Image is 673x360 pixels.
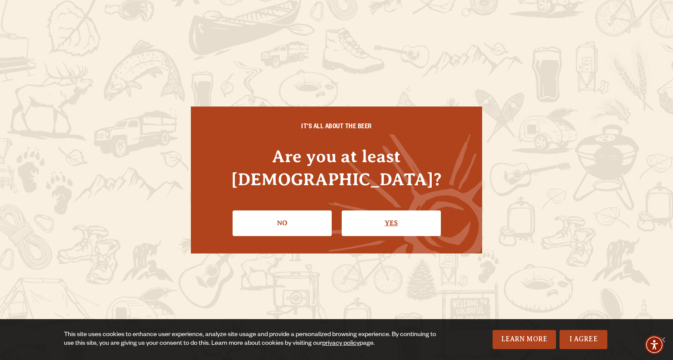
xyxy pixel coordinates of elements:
[645,335,664,354] div: Accessibility Menu
[208,145,465,191] h4: Are you at least [DEMOGRAPHIC_DATA]?
[64,331,442,348] div: This site uses cookies to enhance user experience, analyze site usage and provide a personalized ...
[322,340,360,347] a: privacy policy
[208,124,465,132] h6: IT'S ALL ABOUT THE BEER
[560,330,607,349] a: I Agree
[233,210,332,236] a: No
[493,330,556,349] a: Learn More
[342,210,441,236] a: Confirm I'm 21 or older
